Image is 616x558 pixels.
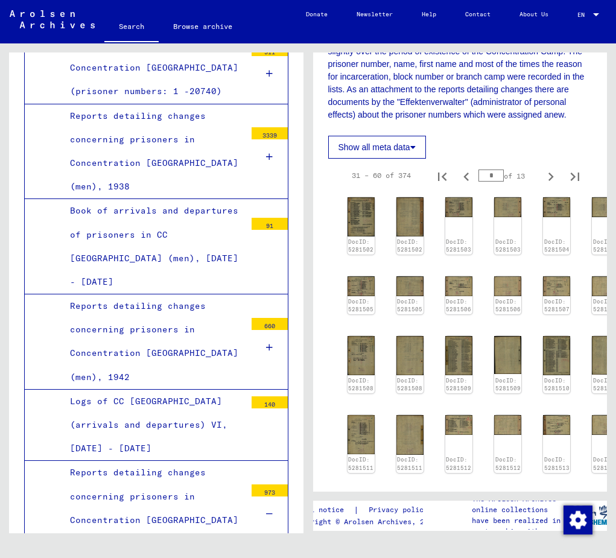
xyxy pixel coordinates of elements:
[396,415,424,455] img: 002.jpg
[472,515,570,537] p: have been realized in partnership with
[478,170,539,182] div: of 13
[252,218,288,230] div: 91
[494,336,521,373] img: 002.jpg
[61,33,246,104] div: Work deployment books of Concentration [GEOGRAPHIC_DATA] (prisoner numbers: 1 -20740)
[352,170,411,181] div: 31 – 60 of 374
[472,493,570,515] p: The Arolsen Archives online collections
[544,377,570,392] a: DocID: 5281510
[397,238,422,253] a: DocID: 5281502
[10,10,95,28] img: Arolsen_neg.svg
[328,33,592,121] p: The order of the information in the reports detailing changes changes slightly over the period of...
[445,415,472,435] img: 001.jpg
[348,336,375,375] img: 001.jpg
[563,505,592,534] div: Change consent
[61,294,246,389] div: Reports detailing changes concerning prisoners in Concentration [GEOGRAPHIC_DATA] (men), 1942
[397,298,422,313] a: DocID: 5281505
[396,276,424,296] img: 002.jpg
[293,516,442,527] p: Copyright © Arolsen Archives, 2021
[348,276,375,296] img: 001.jpg
[495,456,521,471] a: DocID: 5281512
[328,136,426,159] button: Show all meta data
[446,298,471,313] a: DocID: 5281506
[61,390,246,461] div: Logs of CC [GEOGRAPHIC_DATA] (arrivals and departures) VI, [DATE] - [DATE]
[544,238,570,253] a: DocID: 5281504
[348,197,375,236] img: 001.jpg
[543,415,570,435] img: 001.jpg
[397,456,422,471] a: DocID: 5281511
[348,415,375,454] img: 001.jpg
[564,506,592,534] img: Change consent
[61,104,246,199] div: Reports detailing changes concerning prisoners in Concentration [GEOGRAPHIC_DATA] (men), 1938
[543,197,570,217] img: 001.jpg
[348,238,373,253] a: DocID: 5281502
[494,197,521,217] img: 002.jpg
[430,163,454,188] button: First page
[348,456,373,471] a: DocID: 5281511
[543,336,570,375] img: 001.jpg
[577,11,591,18] span: EN
[495,298,521,313] a: DocID: 5281506
[543,276,570,296] img: 001.jpg
[446,456,471,471] a: DocID: 5281512
[104,12,159,43] a: Search
[544,298,570,313] a: DocID: 5281507
[539,163,563,188] button: Next page
[396,197,424,236] img: 002.jpg
[446,238,471,253] a: DocID: 5281503
[252,396,288,408] div: 140
[359,504,442,516] a: Privacy policy
[252,127,288,139] div: 3339
[544,456,570,471] a: DocID: 5281513
[446,377,471,392] a: DocID: 5281509
[159,12,247,41] a: Browse archive
[445,276,472,296] img: 001.jpg
[494,415,521,435] img: 002.jpg
[396,336,424,375] img: 002.jpg
[445,336,472,375] img: 001.jpg
[348,298,373,313] a: DocID: 5281505
[494,276,521,296] img: 002.jpg
[445,197,472,217] img: 001.jpg
[252,484,288,496] div: 973
[61,461,246,556] div: Reports detailing changes concerning prisoners in Concentration [GEOGRAPHIC_DATA] (men), 1943
[397,377,422,392] a: DocID: 5281508
[61,199,246,294] div: Book of arrivals and departures of prisoners in CC [GEOGRAPHIC_DATA] (men), [DATE] - [DATE]
[454,163,478,188] button: Previous page
[293,504,442,516] div: |
[563,163,587,188] button: Last page
[252,318,288,330] div: 660
[348,377,373,392] a: DocID: 5281508
[495,238,521,253] a: DocID: 5281503
[293,504,354,516] a: Legal notice
[495,377,521,392] a: DocID: 5281509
